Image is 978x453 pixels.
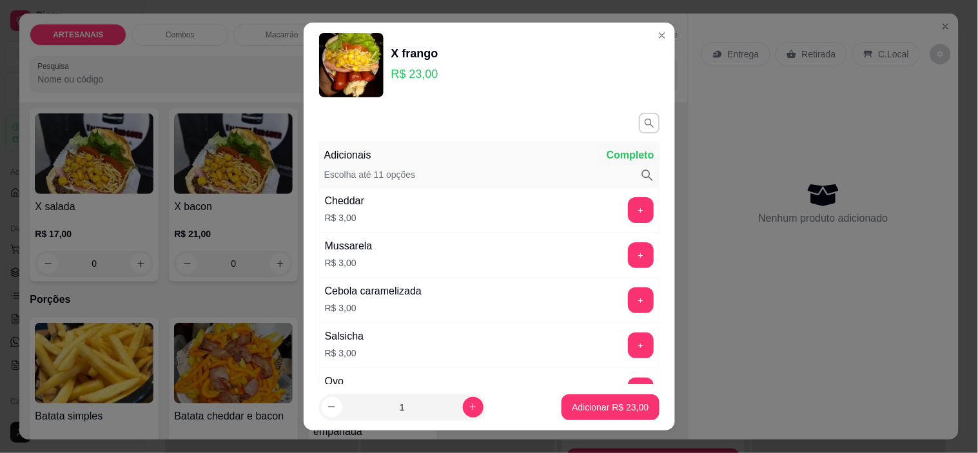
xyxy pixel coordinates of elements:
[319,33,384,97] img: product-image
[325,347,364,360] p: R$ 3,00
[324,168,416,182] p: Escolha até 11 opções
[322,397,342,418] button: decrease-product-quantity
[572,401,649,414] p: Adicionar R$ 23,00
[391,65,438,83] p: R$ 23,00
[628,333,654,358] button: add
[562,394,659,420] button: Adicionar R$ 23,00
[325,211,364,224] p: R$ 3,00
[325,302,422,314] p: R$ 3,00
[628,242,654,268] button: add
[324,148,371,163] p: Adicionais
[325,374,357,389] div: Ovo
[325,193,364,209] div: Cheddar
[628,197,654,223] button: add
[628,287,654,313] button: add
[607,148,654,163] p: Completo
[325,256,373,269] p: R$ 3,00
[325,284,422,299] div: Cebola caramelizada
[463,397,484,418] button: increase-product-quantity
[325,329,364,344] div: Salsicha
[652,25,672,46] button: Close
[391,44,438,63] div: X frango
[325,238,373,254] div: Mussarela
[628,378,654,403] button: add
